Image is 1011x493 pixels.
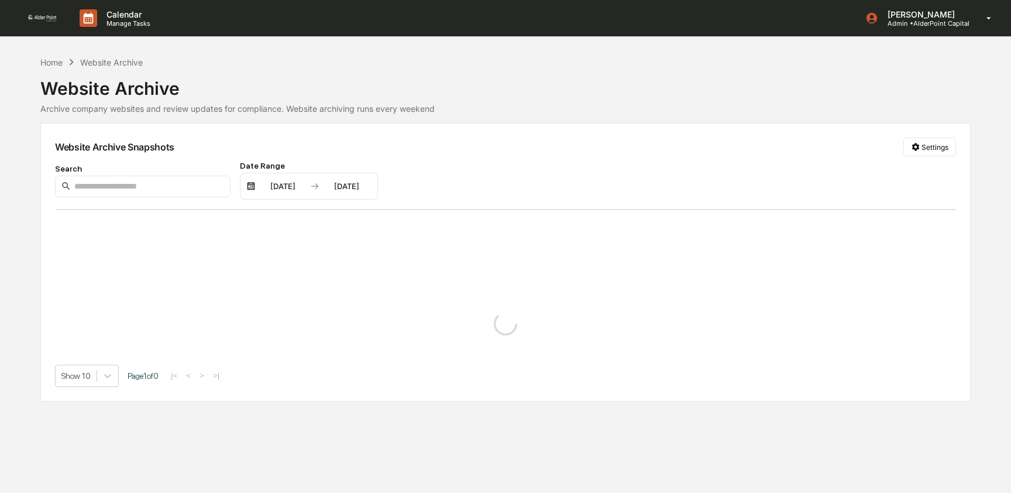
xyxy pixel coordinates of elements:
span: Page 1 of 0 [128,371,159,381]
p: [PERSON_NAME] [878,9,969,19]
button: < [183,371,194,381]
div: Archive company websites and review updates for compliance. Website archiving runs every weekend [40,104,971,114]
div: Website Archive [40,69,971,99]
div: Search [55,164,231,173]
div: Home [40,57,63,67]
div: Date Range [240,161,378,170]
div: [DATE] [322,182,372,191]
div: Website Archive [80,57,143,67]
p: Manage Tasks [97,19,156,28]
img: arrow right [310,182,319,191]
button: >| [209,371,223,381]
img: calendar [246,182,256,191]
p: Admin • AlderPoint Capital [878,19,969,28]
div: [DATE] [258,182,308,191]
p: Calendar [97,9,156,19]
button: > [196,371,208,381]
div: Website Archive Snapshots [55,141,174,153]
button: |< [167,371,181,381]
button: Settings [903,138,956,156]
img: logo [28,15,56,21]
